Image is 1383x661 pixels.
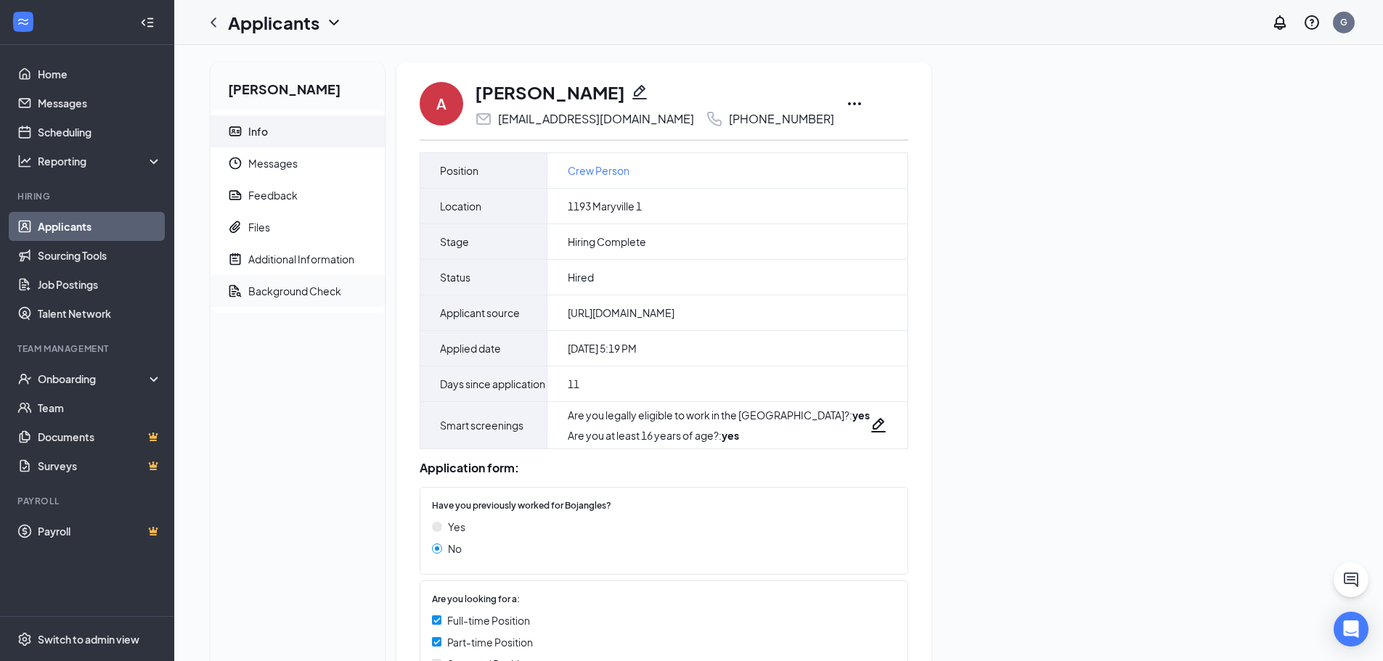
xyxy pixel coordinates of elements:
[17,632,32,646] svg: Settings
[248,124,268,139] div: Info
[448,541,462,557] span: No
[211,211,385,243] a: PaperclipFiles
[228,220,242,234] svg: Paperclip
[568,270,594,284] span: Hired
[568,305,674,320] span: [URL][DOMAIN_NAME]
[568,408,870,422] div: Are you legally eligible to work in the [GEOGRAPHIC_DATA]? :
[38,154,163,168] div: Reporting
[1303,14,1321,31] svg: QuestionInfo
[568,341,637,356] span: [DATE] 5:19 PM
[1340,16,1347,28] div: G
[568,234,646,249] span: Hiring Complete
[706,110,723,128] svg: Phone
[17,495,159,507] div: Payroll
[17,342,159,355] div: Team Management
[248,284,341,298] div: Background Check
[38,451,162,480] a: SurveysCrown
[447,612,530,628] span: Full-time Position
[440,233,469,250] span: Stage
[140,15,155,30] svg: Collapse
[228,156,242,171] svg: Clock
[211,62,385,110] h2: [PERSON_NAME]
[568,428,870,443] div: Are you at least 16 years of age? :
[440,197,481,215] span: Location
[440,340,501,357] span: Applied date
[432,593,520,607] span: Are you looking for a:
[1334,562,1368,597] button: ChatActive
[38,241,162,270] a: Sourcing Tools
[211,115,385,147] a: ContactCardInfo
[1271,14,1289,31] svg: Notifications
[325,14,343,31] svg: ChevronDown
[432,499,611,513] span: Have you previously worked for Bojangles?
[870,416,887,434] svg: Pencil
[722,429,739,442] strong: yes
[17,190,159,202] div: Hiring
[568,377,579,391] span: 11
[38,59,162,89] a: Home
[852,408,870,422] strong: yes
[440,268,470,286] span: Status
[1334,612,1368,646] div: Open Intercom Messenger
[38,212,162,241] a: Applicants
[38,517,162,546] a: PayrollCrown
[38,371,150,386] div: Onboarding
[248,147,373,179] span: Messages
[1342,571,1360,588] svg: ChatActive
[38,422,162,451] a: DocumentsCrown
[38,118,162,147] a: Scheduling
[440,162,478,179] span: Position
[248,252,354,266] div: Additional Information
[475,110,492,128] svg: Email
[211,243,385,275] a: NoteActiveAdditional Information
[729,112,834,126] div: [PHONE_NUMBER]
[447,634,533,650] span: Part-time Position
[568,199,642,213] span: 1193 Maryville 1
[475,80,625,104] h1: [PERSON_NAME]
[631,83,648,101] svg: Pencil
[846,95,863,112] svg: Ellipses
[228,188,242,202] svg: Report
[17,154,32,168] svg: Analysis
[440,416,523,434] span: Smart screenings
[436,94,446,114] div: A
[568,163,629,178] a: Crew Person
[440,304,520,321] span: Applicant source
[498,112,694,126] div: [EMAIL_ADDRESS][DOMAIN_NAME]
[248,188,298,202] div: Feedback
[17,371,32,386] svg: UserCheck
[205,14,222,31] svg: ChevronLeft
[228,124,242,139] svg: ContactCard
[211,147,385,179] a: ClockMessages
[211,275,385,307] a: DocumentSearchBackground Check
[38,393,162,422] a: Team
[38,89,162,118] a: Messages
[16,15,30,29] svg: WorkstreamLogo
[38,632,139,646] div: Switch to admin view
[420,461,908,475] div: Application form:
[211,179,385,211] a: ReportFeedback
[248,220,270,234] div: Files
[38,270,162,299] a: Job Postings
[228,252,242,266] svg: NoteActive
[440,375,545,393] span: Days since application
[228,284,242,298] svg: DocumentSearch
[448,519,465,535] span: Yes
[38,299,162,328] a: Talent Network
[228,10,319,35] h1: Applicants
